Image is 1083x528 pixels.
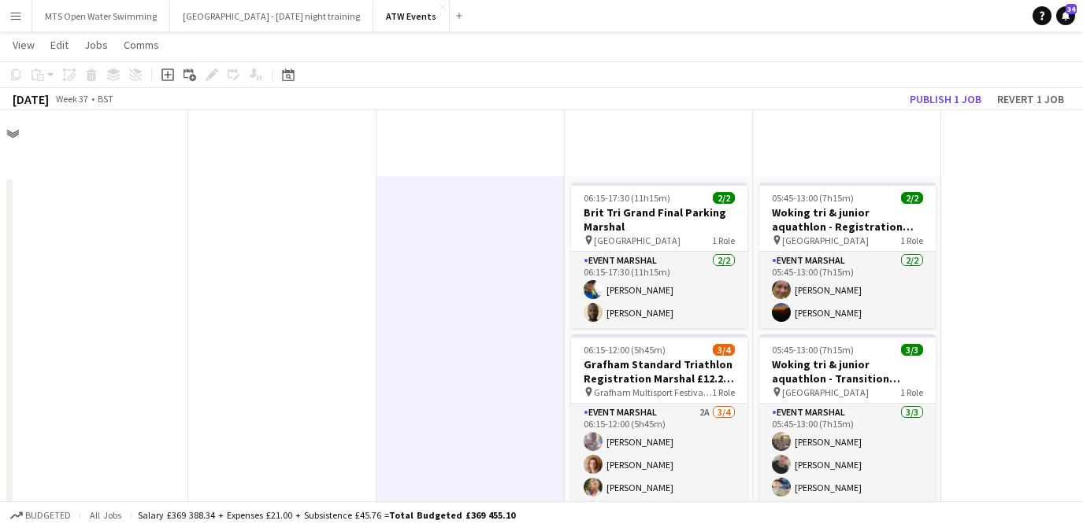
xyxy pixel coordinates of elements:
[759,357,936,386] h3: Woking tri & junior aquathlon - Transition marshal
[44,35,75,55] a: Edit
[782,234,869,246] span: [GEOGRAPHIC_DATA]
[52,93,91,105] span: Week 37
[50,38,69,52] span: Edit
[759,183,936,328] app-job-card: 05:45-13:00 (7h15m)2/2Woking tri & junior aquathlon - Registration marshal [GEOGRAPHIC_DATA]1 Rol...
[991,89,1070,109] button: Revert 1 job
[759,404,936,503] app-card-role: Event Marshal3/305:45-13:00 (7h15m)[PERSON_NAME][PERSON_NAME][PERSON_NAME]
[571,357,747,386] h3: Grafham Standard Triathlon Registration Marshal £12.21 if over 21 per hour
[25,510,71,521] span: Budgeted
[759,334,936,503] app-job-card: 05:45-13:00 (7h15m)3/3Woking tri & junior aquathlon - Transition marshal [GEOGRAPHIC_DATA]1 RoleE...
[117,35,165,55] a: Comms
[759,205,936,234] h3: Woking tri & junior aquathlon - Registration marshal
[772,192,854,204] span: 05:45-13:00 (7h15m)
[900,386,923,398] span: 1 Role
[903,89,988,109] button: Publish 1 job
[1066,4,1077,14] span: 34
[6,35,41,55] a: View
[782,386,869,398] span: [GEOGRAPHIC_DATA]
[713,192,735,204] span: 2/2
[772,344,854,356] span: 05:45-13:00 (7h15m)
[389,509,515,521] span: Total Budgeted £369 455.10
[1056,6,1075,25] a: 34
[901,192,923,204] span: 2/2
[584,192,670,204] span: 06:15-17:30 (11h15m)
[594,386,712,398] span: Grafham Multisport Festival (Pay includes free ATW race entry)
[138,509,515,521] div: Salary £369 388.34 + Expenses £21.00 + Subsistence £45.76 =
[13,91,49,107] div: [DATE]
[124,38,159,52] span: Comms
[594,234,681,246] span: [GEOGRAPHIC_DATA]
[373,1,450,31] button: ATW Events
[571,183,747,328] app-job-card: 06:15-17:30 (11h15m)2/2Brit Tri Grand Final Parking Marshal [GEOGRAPHIC_DATA]1 RoleEvent Marshal2...
[84,38,108,52] span: Jobs
[8,507,73,524] button: Budgeted
[571,205,747,234] h3: Brit Tri Grand Final Parking Marshal
[901,344,923,356] span: 3/3
[571,252,747,328] app-card-role: Event Marshal2/206:15-17:30 (11h15m)[PERSON_NAME][PERSON_NAME]
[712,234,735,246] span: 1 Role
[13,38,35,52] span: View
[759,252,936,328] app-card-role: Event Marshal2/205:45-13:00 (7h15m)[PERSON_NAME][PERSON_NAME]
[571,404,747,526] app-card-role: Event Marshal2A3/406:15-12:00 (5h45m)[PERSON_NAME][PERSON_NAME][PERSON_NAME]
[98,93,113,105] div: BST
[584,344,666,356] span: 06:15-12:00 (5h45m)
[87,509,124,521] span: All jobs
[32,1,170,31] button: MTS Open Water Swimming
[78,35,114,55] a: Jobs
[571,334,747,526] app-job-card: 06:15-12:00 (5h45m)3/4Grafham Standard Triathlon Registration Marshal £12.21 if over 21 per hour ...
[170,1,373,31] button: [GEOGRAPHIC_DATA] - [DATE] night training
[712,386,735,398] span: 1 Role
[900,234,923,246] span: 1 Role
[713,344,735,356] span: 3/4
